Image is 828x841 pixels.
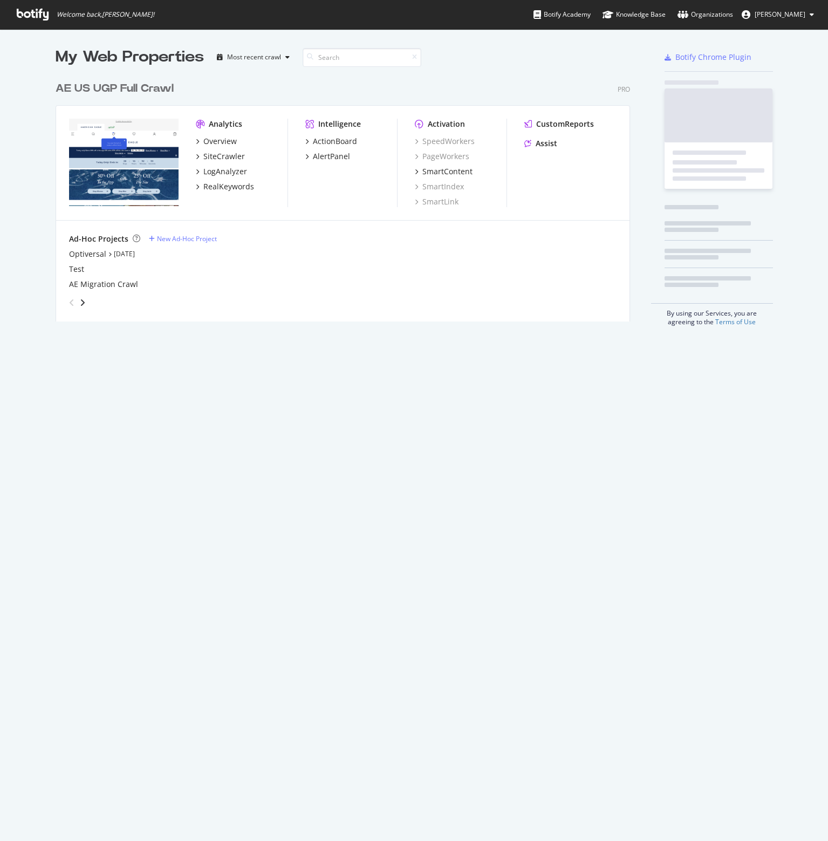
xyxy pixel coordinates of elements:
[196,181,254,192] a: RealKeywords
[318,119,361,129] div: Intelligence
[675,52,751,63] div: Botify Chrome Plugin
[56,68,639,322] div: grid
[618,85,630,94] div: Pro
[536,138,557,149] div: Assist
[428,119,465,129] div: Activation
[69,249,106,259] a: Optiversal
[213,49,294,66] button: Most recent crawl
[524,138,557,149] a: Assist
[56,81,178,97] a: AE US UGP Full Crawl
[203,181,254,192] div: RealKeywords
[415,181,464,192] a: SmartIndex
[65,294,79,311] div: angle-left
[57,10,154,19] span: Welcome back, [PERSON_NAME] !
[69,119,179,206] img: www.ae.com
[196,136,237,147] a: Overview
[733,6,823,23] button: [PERSON_NAME]
[79,297,86,308] div: angle-right
[422,166,473,177] div: SmartContent
[313,136,357,147] div: ActionBoard
[69,279,138,290] a: AE Migration Crawl
[415,151,469,162] a: PageWorkers
[196,166,247,177] a: LogAnalyzer
[203,136,237,147] div: Overview
[196,151,245,162] a: SiteCrawler
[303,48,421,67] input: Search
[313,151,350,162] div: AlertPanel
[415,136,475,147] a: SpeedWorkers
[524,119,594,129] a: CustomReports
[678,9,733,20] div: Organizations
[69,264,84,275] a: Test
[755,10,805,19] span: Eric Hammond
[69,234,128,244] div: Ad-Hoc Projects
[715,317,756,326] a: Terms of Use
[305,136,357,147] a: ActionBoard
[157,234,217,243] div: New Ad-Hoc Project
[603,9,666,20] div: Knowledge Base
[203,151,245,162] div: SiteCrawler
[149,234,217,243] a: New Ad-Hoc Project
[415,166,473,177] a: SmartContent
[56,46,204,68] div: My Web Properties
[227,54,281,60] div: Most recent crawl
[536,119,594,129] div: CustomReports
[651,303,773,326] div: By using our Services, you are agreeing to the
[114,249,135,258] a: [DATE]
[209,119,242,129] div: Analytics
[415,196,459,207] a: SmartLink
[305,151,350,162] a: AlertPanel
[533,9,591,20] div: Botify Academy
[665,52,751,63] a: Botify Chrome Plugin
[203,166,247,177] div: LogAnalyzer
[56,81,174,97] div: AE US UGP Full Crawl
